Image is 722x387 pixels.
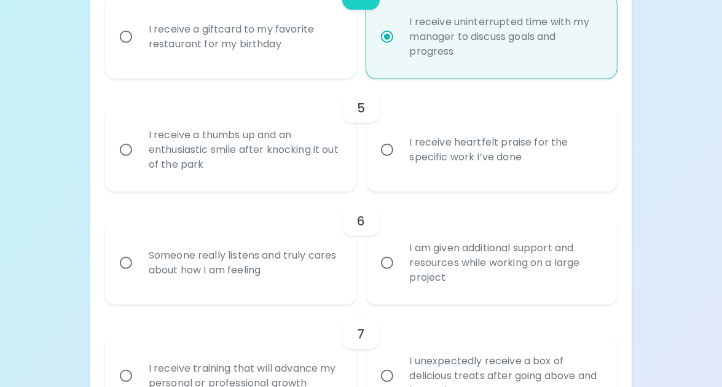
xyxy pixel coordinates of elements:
div: choice-group-check [105,192,617,305]
div: I am given additional support and resources while working on a large project [400,226,611,300]
div: I receive a thumbs up and an enthusiastic smile after knocking it out of the park [139,113,350,187]
h6: 6 [357,211,365,231]
div: Someone really listens and truly cares about how I am feeling [139,233,350,292]
div: choice-group-check [105,79,617,192]
h6: 5 [357,98,365,118]
div: I receive heartfelt praise for the specific work I’ve done [400,120,611,179]
div: I receive a giftcard to my favorite restaurant for my birthday [139,7,350,66]
h6: 7 [357,324,364,344]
